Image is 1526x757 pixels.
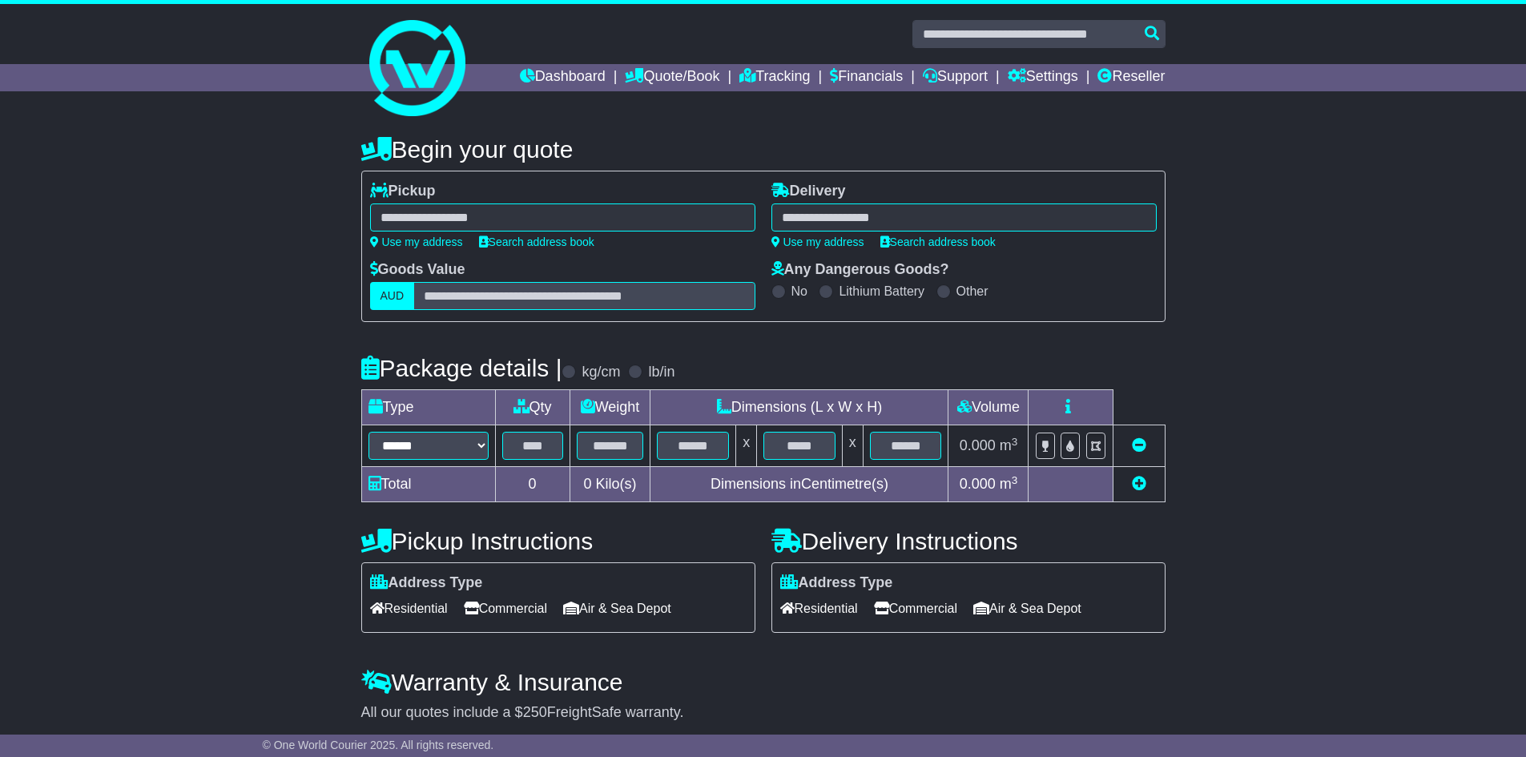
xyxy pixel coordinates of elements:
label: lb/in [648,364,674,381]
span: 0.000 [960,437,996,453]
label: kg/cm [582,364,620,381]
label: Address Type [780,574,893,592]
a: Use my address [370,236,463,248]
a: Search address book [880,236,996,248]
td: Weight [570,390,650,425]
label: Goods Value [370,261,465,279]
td: Type [361,390,495,425]
span: 250 [523,704,547,720]
sup: 3 [1012,474,1018,486]
a: Use my address [771,236,864,248]
h4: Pickup Instructions [361,528,755,554]
div: All our quotes include a $ FreightSafe warranty. [361,704,1166,722]
label: Lithium Battery [839,284,924,299]
a: Add new item [1132,476,1146,492]
span: m [1000,437,1018,453]
h4: Package details | [361,355,562,381]
label: Any Dangerous Goods? [771,261,949,279]
td: Qty [495,390,570,425]
td: Dimensions in Centimetre(s) [650,467,948,502]
label: Delivery [771,183,846,200]
label: Pickup [370,183,436,200]
span: Residential [370,596,448,621]
a: Quote/Book [625,64,719,91]
label: Other [956,284,988,299]
label: AUD [370,282,415,310]
a: Financials [830,64,903,91]
a: Support [923,64,988,91]
label: Address Type [370,574,483,592]
span: Commercial [464,596,547,621]
span: Residential [780,596,858,621]
span: 0 [583,476,591,492]
a: Remove this item [1132,437,1146,453]
a: Search address book [479,236,594,248]
span: m [1000,476,1018,492]
span: 0.000 [960,476,996,492]
a: Tracking [739,64,810,91]
label: No [791,284,807,299]
span: Air & Sea Depot [563,596,671,621]
td: Total [361,467,495,502]
h4: Delivery Instructions [771,528,1166,554]
td: 0 [495,467,570,502]
span: Air & Sea Depot [973,596,1081,621]
a: Reseller [1097,64,1165,91]
h4: Warranty & Insurance [361,669,1166,695]
h4: Begin your quote [361,136,1166,163]
td: Kilo(s) [570,467,650,502]
td: x [736,425,757,467]
span: © One World Courier 2025. All rights reserved. [263,739,494,751]
a: Settings [1008,64,1078,91]
span: Commercial [874,596,957,621]
td: x [842,425,863,467]
td: Dimensions (L x W x H) [650,390,948,425]
a: Dashboard [520,64,606,91]
td: Volume [948,390,1029,425]
sup: 3 [1012,436,1018,448]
